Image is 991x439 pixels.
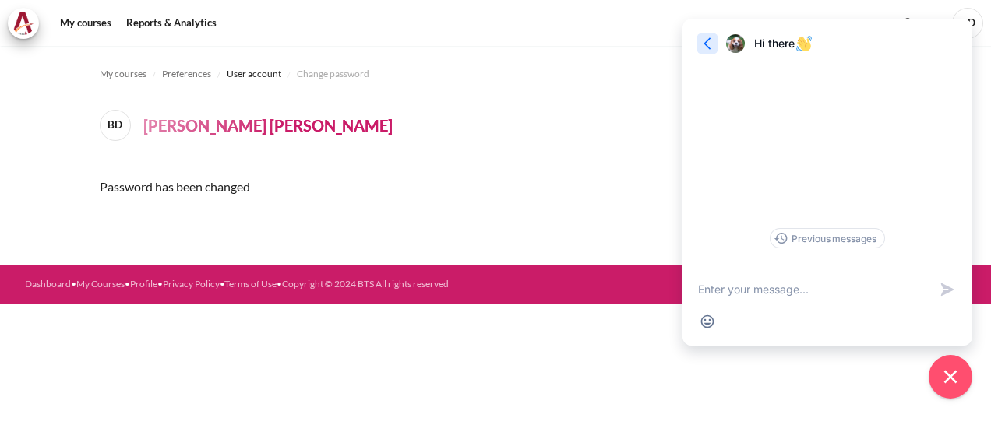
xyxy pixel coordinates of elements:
[100,67,146,81] span: My courses
[952,8,983,39] span: BD
[100,110,137,141] a: BD
[224,278,277,290] a: Terms of Use
[55,8,117,39] a: My courses
[8,8,47,39] a: Architeck Architeck
[952,8,983,39] a: User menu
[162,67,211,81] span: Preferences
[922,12,946,35] button: Languages
[121,8,222,39] a: Reports & Analytics
[12,12,34,35] img: Architeck
[76,278,125,290] a: My Courses
[100,65,146,83] a: My courses
[143,114,393,137] h4: [PERSON_NAME] [PERSON_NAME]
[100,165,892,209] div: Password has been changed
[297,67,369,81] span: Change password
[227,67,281,81] span: User account
[896,12,919,35] div: Show notification window with no new notifications
[100,110,131,141] span: BD
[282,278,449,290] a: Copyright © 2024 BTS All rights reserved
[100,61,892,86] nav: Navigation bar
[25,278,71,290] a: Dashboard
[163,278,220,290] a: Privacy Policy
[130,278,157,290] a: Profile
[162,65,211,83] a: Preferences
[25,277,543,291] div: • • • • •
[297,65,369,83] a: Change password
